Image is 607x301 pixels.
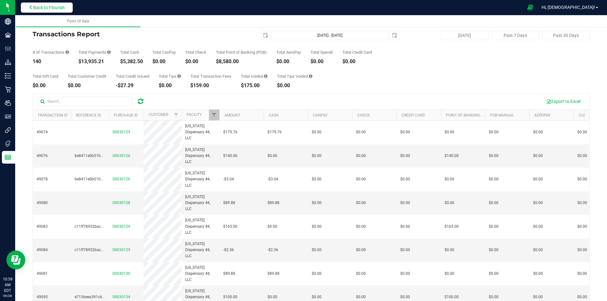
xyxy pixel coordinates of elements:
span: Open Ecommerce Menu [523,1,537,14]
div: $0.00 [33,83,58,88]
span: $179.76 [267,129,282,135]
span: $0.00 [400,176,410,182]
div: 140 [33,59,69,64]
inline-svg: Distribution [5,59,11,65]
span: e7136eea391c6487c42d5a0d22d7cfb9 [75,295,143,299]
span: $0.00 [489,200,499,206]
a: AeroPay [534,113,550,117]
a: Transaction ID [38,113,68,117]
span: $0.00 [267,294,277,300]
div: Total Payments [78,50,111,54]
span: 00030126 [113,154,130,158]
span: $0.00 [356,224,366,230]
span: $0.00 [533,200,543,206]
div: $0.00 [152,59,176,64]
span: $0.00 [577,176,587,182]
span: $165.00 [223,224,237,230]
div: $8,580.00 [216,59,267,64]
inline-svg: Configuration [5,45,11,52]
button: Back to Flourish [21,3,73,13]
div: $5,382.50 [120,59,143,64]
span: $0.00 [489,153,499,159]
div: Total Gift Card [33,74,58,78]
span: 00030126 [113,177,130,181]
span: $0.00 [445,129,454,135]
span: [US_STATE] Dispensary #4, LLC [185,194,216,212]
div: $175.00 [241,83,267,88]
span: $0.00 [356,153,366,159]
span: $0.00 [577,153,587,159]
span: $0.00 [489,294,499,300]
span: $0.00 [312,153,322,159]
span: 00030128 [113,201,130,205]
a: Customer [149,112,168,117]
p: 10:59 AM EDT [3,276,12,293]
span: 49080 [37,200,48,206]
a: Purchase ID [114,113,138,117]
span: $0.00 [356,294,366,300]
inline-svg: Integrations [5,127,11,133]
span: $0.00 [312,247,322,253]
div: Total Point of Banking (POB) [216,50,267,54]
div: $0.00 [277,83,312,88]
span: $0.00 [489,129,499,135]
a: Reference ID [76,113,101,117]
div: Total Transaction Fees [190,74,231,78]
span: $0.00 [489,176,499,182]
inline-svg: User Roles [5,113,11,120]
span: $0.00 [312,271,322,277]
span: $89.88 [267,271,279,277]
div: Total Cash [120,50,143,54]
span: $89.88 [223,271,235,277]
span: -$3.04 [223,176,234,182]
div: $13,935.21 [78,59,111,64]
span: $0.00 [445,200,454,206]
span: 49084 [37,247,48,253]
span: $0.00 [267,153,277,159]
i: Sum of all successful, non-voided payment transaction amounts, excluding tips and transaction fees. [107,50,111,54]
span: $0.00 [445,271,454,277]
span: $0.00 [533,247,543,253]
span: $0.00 [533,176,543,182]
span: 49074 [37,129,48,135]
span: $89.88 [267,200,279,206]
span: $0.00 [312,224,322,230]
span: $0.00 [533,271,543,277]
span: $0.00 [312,176,322,182]
span: $0.00 [400,271,410,277]
span: $0.00 [356,176,366,182]
span: $0.00 [312,129,322,135]
span: $0.00 [400,224,410,230]
span: $0.00 [400,153,410,159]
span: 00030129 [113,248,130,252]
div: Total Credit Issued [116,74,149,78]
span: $179.76 [223,129,237,135]
div: Total Credit Card [342,50,372,54]
span: $0.00 [356,129,366,135]
i: Sum of all tip amounts from successful, non-voided payment transactions. [177,74,181,78]
div: $0.00 [68,83,106,88]
span: select [261,31,270,40]
a: Facility [187,112,202,117]
a: Filter [171,110,181,120]
span: c11ff78952bacd3af70d5e12c63663a9 [75,224,141,229]
span: $0.00 [400,200,410,206]
span: 00030130 [113,271,130,276]
a: Cust Credit [579,113,602,117]
span: be8411e0b5105b90f111d5e36f3f809f [75,154,141,158]
span: -$2.36 [267,247,278,253]
i: Sum of all voided payment transaction amounts, excluding tips and transaction fees. [264,74,267,78]
div: Total Customer Credit [68,74,106,78]
div: Total AeroPay [276,50,301,54]
span: [US_STATE] Dispensary #4, LLC [185,265,216,283]
span: select [390,31,399,40]
span: Back to Flourish [33,5,65,10]
span: $0.00 [356,247,366,253]
inline-svg: Company [5,18,11,25]
span: $0.00 [533,129,543,135]
a: Cash [269,113,279,117]
inline-svg: Facilities [5,32,11,38]
a: Check [357,113,370,117]
div: Total Voided [241,74,267,78]
i: Sum of all tip amounts from voided payment transactions. [309,74,312,78]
